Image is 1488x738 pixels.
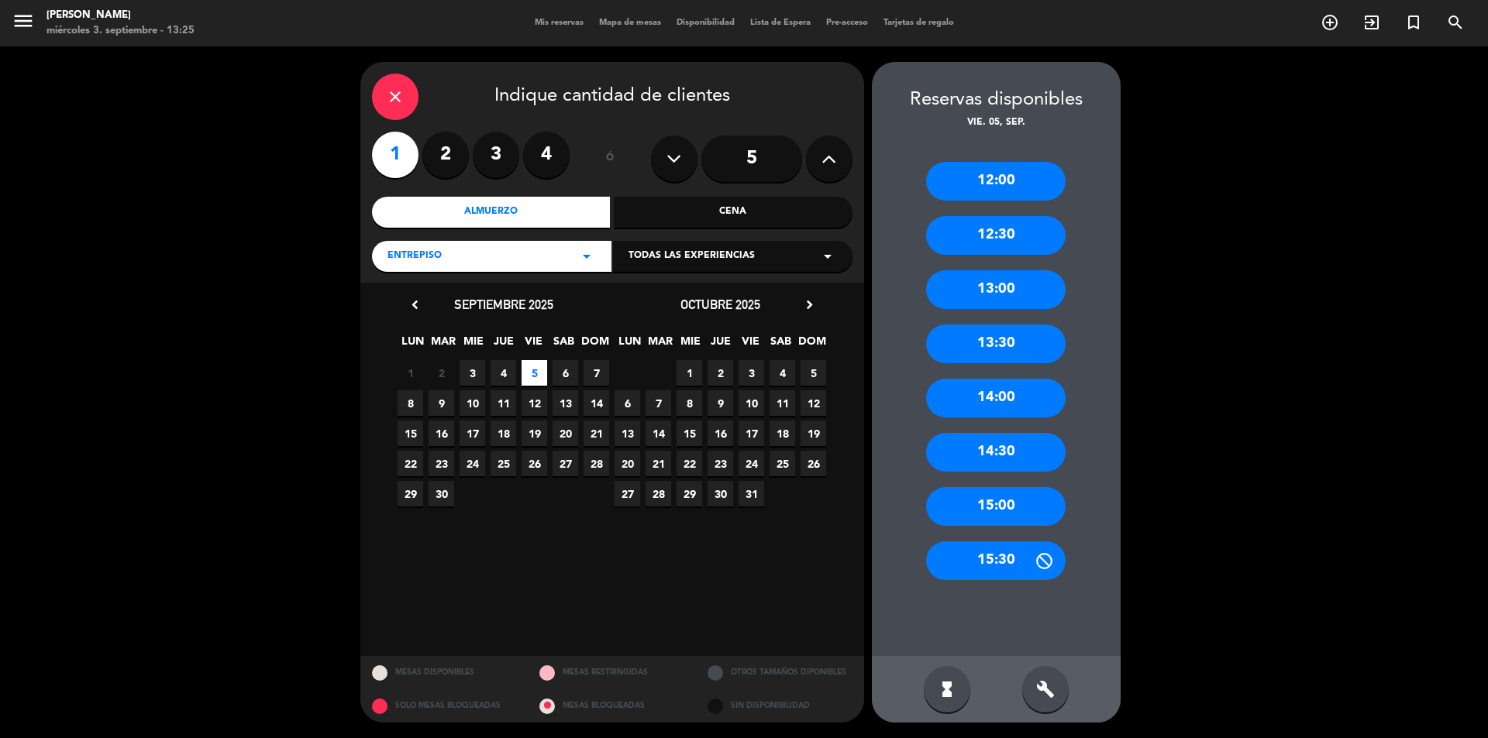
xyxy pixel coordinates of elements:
[491,332,516,358] span: JUE
[739,481,764,506] span: 31
[708,481,733,506] span: 30
[386,88,405,106] i: close
[1404,13,1423,32] i: turned_in_not
[12,9,35,33] i: menu
[522,451,547,476] span: 26
[422,132,469,178] label: 2
[553,451,578,476] span: 27
[798,332,824,358] span: DOM
[742,19,818,27] span: Lista de Espera
[521,332,546,358] span: VIE
[926,379,1066,417] div: 14:00
[617,332,642,358] span: LUN
[591,19,669,27] span: Mapa de mesas
[677,360,702,386] span: 1
[926,216,1066,255] div: 12:30
[429,390,454,416] span: 9
[677,481,702,506] span: 29
[1321,13,1339,32] i: add_circle_outline
[491,390,516,416] span: 11
[926,541,1066,580] div: 15:30
[429,360,454,386] span: 2
[926,270,1066,309] div: 13:00
[696,656,864,689] div: OTROS TAMAÑOS DIPONIBLES
[677,332,703,358] span: MIE
[615,420,640,446] span: 13
[708,360,733,386] span: 2
[926,162,1066,201] div: 12:00
[629,249,755,264] span: Todas las experiencias
[585,132,635,186] div: ó
[801,360,826,386] span: 5
[677,420,702,446] span: 15
[581,332,607,358] span: DOM
[646,390,671,416] span: 7
[522,420,547,446] span: 19
[360,689,529,723] div: SOLO MESAS BLOQUEADAS
[523,132,570,178] label: 4
[739,360,764,386] span: 3
[398,481,423,506] span: 29
[400,332,425,358] span: LUN
[646,420,671,446] span: 14
[938,680,956,699] i: hourglass_full
[926,433,1066,472] div: 14:30
[584,451,609,476] span: 28
[429,420,454,446] span: 16
[360,656,529,689] div: MESAS DISPONIBLES
[708,420,733,446] span: 16
[876,19,962,27] span: Tarjetas de regalo
[926,487,1066,526] div: 15:00
[680,297,760,312] span: octubre 2025
[577,247,596,266] i: arrow_drop_down
[584,420,609,446] span: 21
[407,297,423,313] i: chevron_left
[770,420,795,446] span: 18
[491,420,516,446] span: 18
[387,249,442,264] span: Entrepiso
[553,420,578,446] span: 20
[522,390,547,416] span: 12
[528,689,696,723] div: MESAS BLOQUEADAS
[614,197,852,228] div: Cena
[398,451,423,476] span: 22
[460,390,485,416] span: 10
[460,360,485,386] span: 3
[1036,680,1055,699] i: build
[801,390,826,416] span: 12
[553,360,578,386] span: 6
[430,332,456,358] span: MAR
[460,451,485,476] span: 24
[926,324,1066,363] div: 13:30
[491,360,516,386] span: 4
[646,451,671,476] span: 21
[770,451,795,476] span: 25
[615,451,640,476] span: 20
[646,481,671,506] span: 28
[473,132,519,178] label: 3
[677,451,702,476] span: 22
[553,390,578,416] span: 13
[12,9,35,38] button: menu
[872,115,1121,131] div: vie. 05, sep.
[768,332,794,358] span: SAB
[696,689,864,723] div: SIN DISPONIBILIDAD
[818,19,876,27] span: Pre-acceso
[398,390,423,416] span: 8
[454,297,553,312] span: septiembre 2025
[460,420,485,446] span: 17
[770,390,795,416] span: 11
[460,332,486,358] span: MIE
[372,132,418,178] label: 1
[770,360,795,386] span: 4
[801,451,826,476] span: 26
[801,297,818,313] i: chevron_right
[818,247,837,266] i: arrow_drop_down
[708,451,733,476] span: 23
[739,420,764,446] span: 17
[491,451,516,476] span: 25
[739,451,764,476] span: 24
[708,332,733,358] span: JUE
[527,19,591,27] span: Mis reservas
[1362,13,1381,32] i: exit_to_app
